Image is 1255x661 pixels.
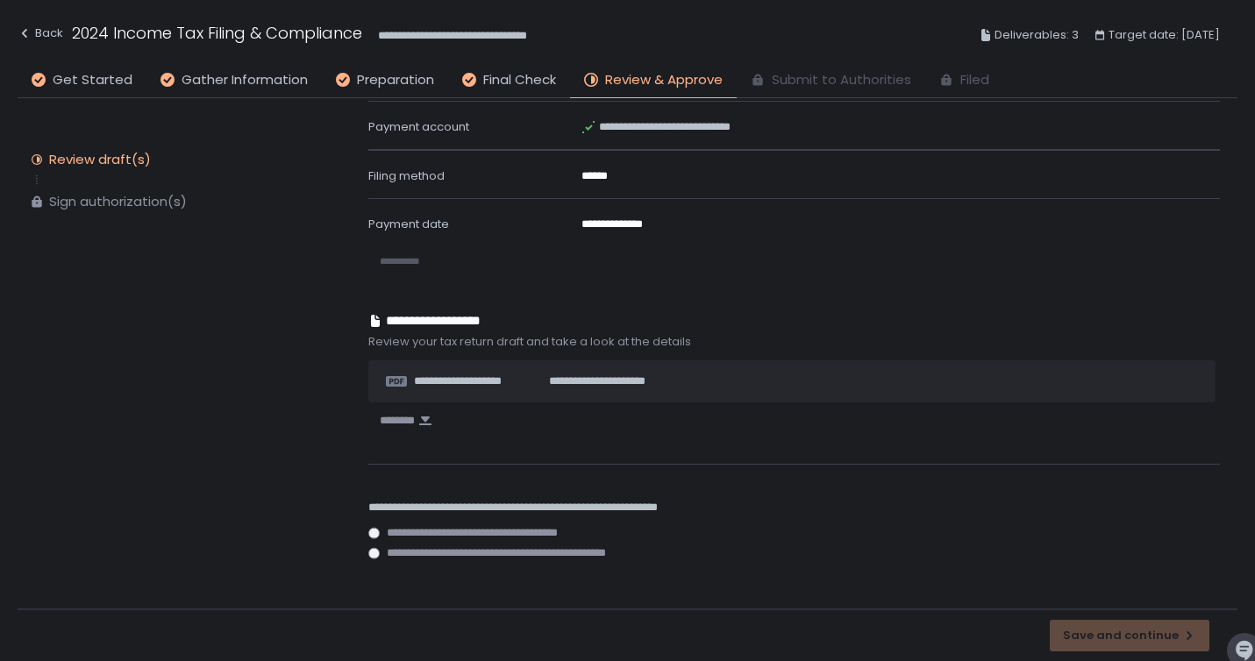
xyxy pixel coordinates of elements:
h1: 2024 Income Tax Filing & Compliance [72,21,362,45]
span: Target date: [DATE] [1109,25,1220,46]
span: Review & Approve [605,70,723,90]
div: Back [18,23,63,44]
span: Get Started [53,70,132,90]
span: Preparation [357,70,434,90]
span: Filed [960,70,989,90]
span: Gather Information [182,70,308,90]
div: Review draft(s) [49,151,151,168]
span: Final Check [483,70,556,90]
div: Sign authorization(s) [49,193,187,210]
span: Payment account [368,118,469,135]
span: Submit to Authorities [772,70,911,90]
span: Deliverables: 3 [995,25,1079,46]
span: Filing method [368,167,445,184]
span: Payment date [368,216,449,232]
button: Back [18,21,63,50]
span: Review your tax return draft and take a look at the details [368,334,1220,350]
